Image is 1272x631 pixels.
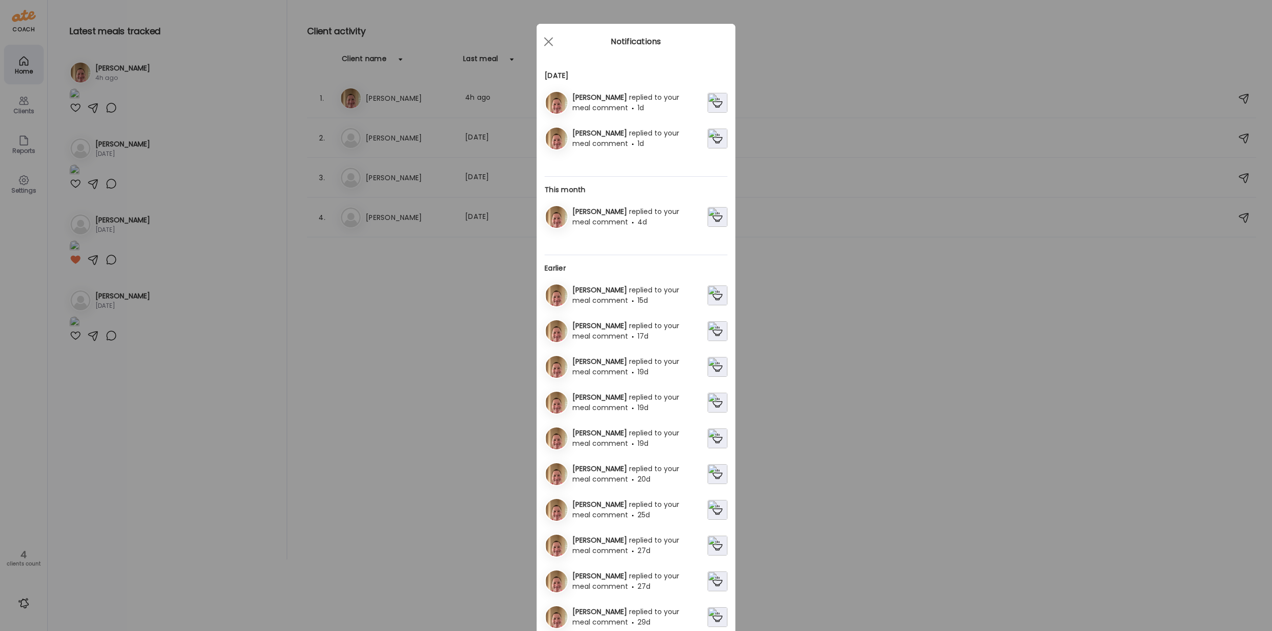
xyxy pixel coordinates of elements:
[572,607,679,627] span: replied to your meal comment
[572,356,629,366] span: [PERSON_NAME]
[546,284,567,306] img: avatars%2FPltaLHtbMRdY6hvW1cLZ4xjFVjV2
[708,607,727,627] img: images%2FPltaLHtbMRdY6hvW1cLZ4xjFVjV2%2F1U1DfFthRY93y3SEyvL6%2F6CVlv3u2LNgfB03x38AZ_240
[546,356,567,378] img: avatars%2FPltaLHtbMRdY6hvW1cLZ4xjFVjV2
[637,367,648,377] span: 19d
[572,128,629,138] span: [PERSON_NAME]
[546,606,567,628] img: avatars%2FPltaLHtbMRdY6hvW1cLZ4xjFVjV2
[546,570,567,592] img: avatars%2FPltaLHtbMRdY6hvW1cLZ4xjFVjV2
[572,92,679,113] span: replied to your meal comment
[708,464,727,484] img: images%2FPltaLHtbMRdY6hvW1cLZ4xjFVjV2%2FOaOCa54q8QSdzfiYUvN7%2FckWNPvuqNpAr57MmlRU7_240
[572,535,679,556] span: replied to your meal comment
[708,321,727,341] img: images%2FPltaLHtbMRdY6hvW1cLZ4xjFVjV2%2FhEY3xbFXHdnYnyAVbWWO%2FMcNLoVWw0TSlCAMqUNms_240
[546,128,567,149] img: avatars%2FPltaLHtbMRdY6hvW1cLZ4xjFVjV2
[572,392,679,413] span: replied to your meal comment
[637,546,650,556] span: 27d
[572,92,629,102] span: [PERSON_NAME]
[545,70,727,81] h2: [DATE]
[572,607,629,617] span: [PERSON_NAME]
[546,206,567,228] img: avatars%2FPltaLHtbMRdY6hvW1cLZ4xjFVjV2
[572,285,629,295] span: [PERSON_NAME]
[572,321,679,341] span: replied to your meal comment
[637,139,644,148] span: 1d
[546,92,567,114] img: avatars%2FPltaLHtbMRdY6hvW1cLZ4xjFVjV2
[572,128,679,148] span: replied to your meal comment
[708,428,727,448] img: images%2FPltaLHtbMRdY6hvW1cLZ4xjFVjV2%2FOaOCa54q8QSdzfiYUvN7%2FckWNPvuqNpAr57MmlRU7_240
[572,499,629,509] span: [PERSON_NAME]
[708,393,727,413] img: images%2FPltaLHtbMRdY6hvW1cLZ4xjFVjV2%2FwwCf7ALeFOOuHCckBLDV%2F8Zzmac8Ii0kLhvswE2dZ_240
[637,474,650,484] span: 20d
[708,571,727,591] img: images%2FPltaLHtbMRdY6hvW1cLZ4xjFVjV2%2FsUjiB9bEXNhZlQsRYMY6%2FGJ3m2ML06O3VlQ7Ab4qr_240
[546,392,567,414] img: avatars%2FPltaLHtbMRdY6hvW1cLZ4xjFVjV2
[572,321,629,331] span: [PERSON_NAME]
[537,36,735,48] div: Notifications
[637,581,650,591] span: 27d
[637,438,648,448] span: 19d
[545,263,727,274] h2: Earlier
[572,464,679,484] span: replied to your meal comment
[545,185,727,195] h2: This month
[708,357,727,377] img: images%2FPltaLHtbMRdY6hvW1cLZ4xjFVjV2%2FW886klXUfgyoJOxuATZN%2FeUwSMfpHuOfnD9JzoehL_240
[572,464,629,474] span: [PERSON_NAME]
[708,500,727,520] img: images%2FPltaLHtbMRdY6hvW1cLZ4xjFVjV2%2FhkZT0i312z3xY6aOKfjr%2FRVPG0XL4saXhy9GKL8Rx_240
[637,510,650,520] span: 25d
[572,356,679,377] span: replied to your meal comment
[637,617,650,627] span: 29d
[637,403,648,413] span: 19d
[572,571,679,591] span: replied to your meal comment
[708,129,727,148] img: images%2FPltaLHtbMRdY6hvW1cLZ4xjFVjV2%2FvHeZjOJt6C8blVSQXMhG%2FLX0OICau0FiLMNwclUXE_240
[572,207,679,227] span: replied to your meal comment
[637,331,648,341] span: 17d
[572,571,629,581] span: [PERSON_NAME]
[637,217,647,227] span: 4d
[637,295,648,305] span: 15d
[546,463,567,485] img: avatars%2FPltaLHtbMRdY6hvW1cLZ4xjFVjV2
[572,428,629,438] span: [PERSON_NAME]
[637,103,644,113] span: 1d
[572,392,629,402] span: [PERSON_NAME]
[572,207,629,216] span: [PERSON_NAME]
[708,536,727,556] img: images%2FPltaLHtbMRdY6hvW1cLZ4xjFVjV2%2FwAqyrpcjNxQopgdXGBab%2Fag7L0RewdcxglK0Fd7Ao_240
[546,535,567,557] img: avatars%2FPltaLHtbMRdY6hvW1cLZ4xjFVjV2
[708,207,727,227] img: images%2FPltaLHtbMRdY6hvW1cLZ4xjFVjV2%2FC4XYTgcte8nLlA4Otzha%2FKIVmgJN02Kcvis1T2id3_240
[572,499,679,520] span: replied to your meal comment
[572,285,679,305] span: replied to your meal comment
[546,320,567,342] img: avatars%2FPltaLHtbMRdY6hvW1cLZ4xjFVjV2
[708,285,727,305] img: images%2FPltaLHtbMRdY6hvW1cLZ4xjFVjV2%2FFwpNT8RcS7AEJRkXYKzi%2F4eiszI7DDP4FXhHS8dEZ_240
[546,427,567,449] img: avatars%2FPltaLHtbMRdY6hvW1cLZ4xjFVjV2
[546,499,567,521] img: avatars%2FPltaLHtbMRdY6hvW1cLZ4xjFVjV2
[572,428,679,448] span: replied to your meal comment
[572,535,629,545] span: [PERSON_NAME]
[708,93,727,113] img: images%2FPltaLHtbMRdY6hvW1cLZ4xjFVjV2%2FGFSfp977Frsxh1GgHU98%2FZAeIl0F5aTomrSqGLgYK_240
